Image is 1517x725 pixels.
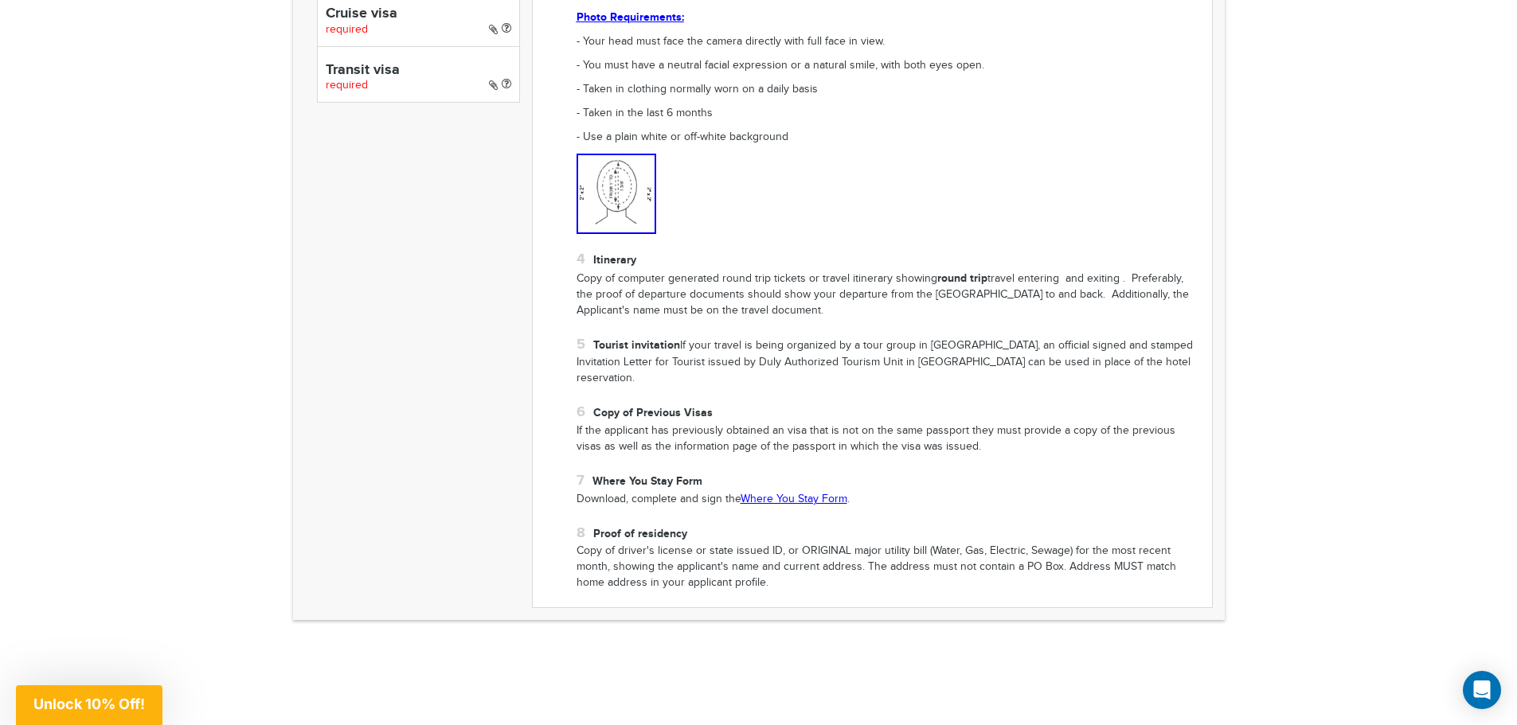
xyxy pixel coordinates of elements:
strong: Itinerary [593,253,636,267]
strong: round trip [937,271,987,285]
div: Unlock 10% Off! [16,685,162,725]
strong: Where You Stay Form [592,474,702,488]
span: required [326,79,368,92]
p: Copy of computer generated round trip tickets or travel itinerary showing travel entering and exi... [577,271,1200,319]
p: If the applicant has previously obtained an visa that is not on the same passport they must provi... [577,423,1200,455]
p: Download, complete and sign the . [577,492,1200,508]
h4: Cruise visa [326,6,511,22]
li: If your travel is being organized by a tour group in [GEOGRAPHIC_DATA], an official signed and st... [577,335,1200,388]
a: Photo Requirements: [577,11,684,24]
p: - Your head must face the camera directly with full face in view. [577,34,1200,50]
strong: Tourist invitation [593,338,680,352]
div: Open Intercom Messenger [1463,671,1501,709]
h4: Transit visa [326,63,511,79]
p: - Taken in clothing normally worn on a daily basis [577,82,1200,98]
a: Where You Stay Form [741,493,847,505]
p: - Use a plain white or off-white background [577,130,1200,146]
strong: Proof of residency [593,527,687,540]
strong: Copy of Previous Visas [593,406,713,419]
p: - You must have a neutral facial expression or a natural smile, with both eyes open. [577,58,1200,74]
span: required [326,23,368,36]
strong: Photo Requirements: [577,10,684,24]
span: Unlock 10% Off! [33,696,145,712]
p: - Taken in the last 6 months [577,106,1200,122]
p: Copy of driver's license or state issued ID, or ORIGINAL major utility bill (Water, Gas, Electric... [577,544,1200,591]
